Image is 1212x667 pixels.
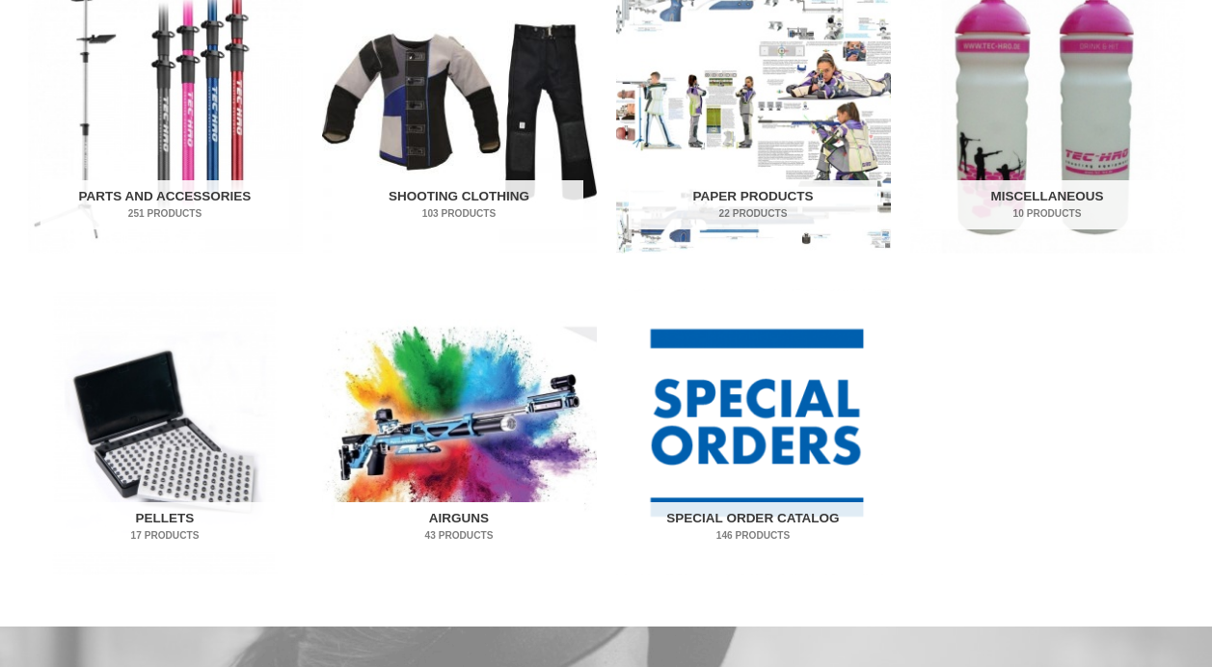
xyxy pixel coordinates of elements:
h2: Miscellaneous [923,180,1172,230]
mark: 43 Products [335,528,583,543]
mark: 251 Products [40,206,289,221]
img: Special Order Catalog [616,289,891,575]
mark: 103 Products [335,206,583,221]
img: Pellets [28,289,303,575]
mark: 22 Products [629,206,877,221]
a: Visit product category Special Order Catalog [616,289,891,575]
mark: 10 Products [923,206,1172,221]
h2: Pellets [40,502,289,552]
h2: Shooting Clothing [335,180,583,230]
mark: 17 Products [40,528,289,543]
h2: Parts and Accessories [40,180,289,230]
h2: Paper Products [629,180,877,230]
a: Visit product category Airguns [322,289,597,575]
h2: Special Order Catalog [629,502,877,552]
mark: 146 Products [629,528,877,543]
a: Visit product category Pellets [28,289,303,575]
h2: Airguns [335,502,583,552]
img: Airguns [322,289,597,575]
